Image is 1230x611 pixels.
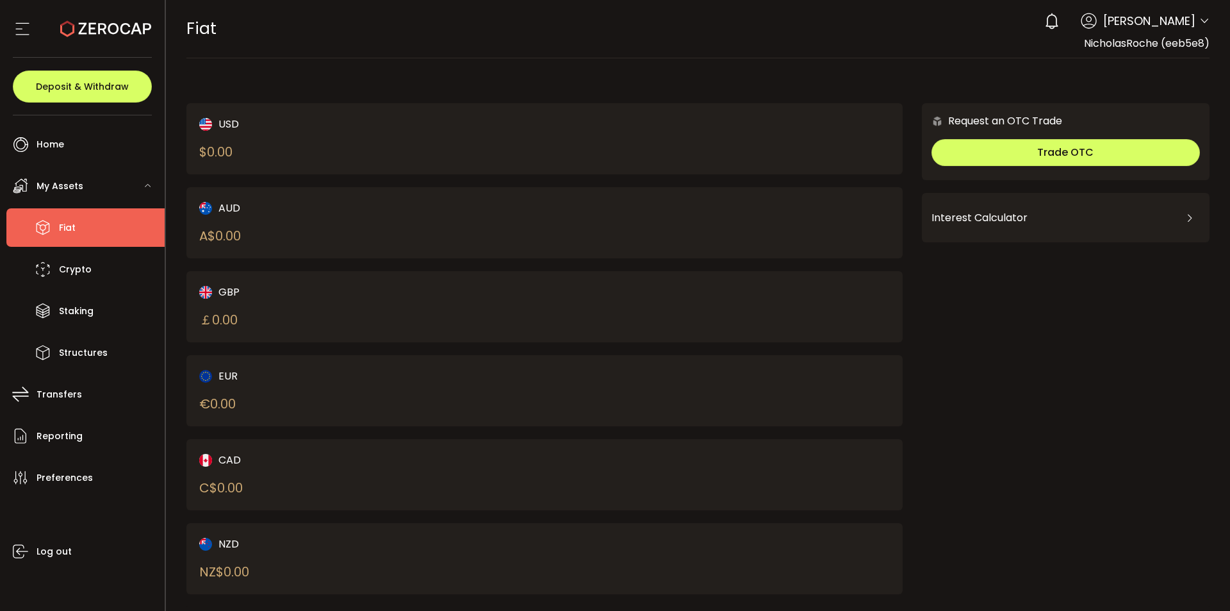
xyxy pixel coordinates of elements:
[37,385,82,404] span: Transfers
[199,202,212,215] img: aud_portfolio.svg
[1166,549,1230,611] iframe: Chat Widget
[59,344,108,362] span: Structures
[931,139,1200,166] button: Trade OTC
[199,478,243,498] div: C$ 0.00
[199,394,236,414] div: € 0.00
[1084,36,1209,51] span: NicholasRoche (eeb5e8)
[199,452,510,468] div: CAD
[199,368,510,384] div: EUR
[37,469,93,487] span: Preferences
[931,203,1200,233] div: Interest Calculator
[199,284,510,300] div: GBP
[931,115,943,127] img: 6nGpN7MZ9FLuBP83NiajKbTRY4UzlzQtBKtCrLLspmCkSvCZHBKvY3NxgQaT5JnOQREvtQ257bXeeSTueZfAPizblJ+Fe8JwA...
[186,17,217,40] span: Fiat
[199,370,212,383] img: eur_portfolio.svg
[59,260,92,279] span: Crypto
[199,454,212,467] img: cad_portfolio.svg
[199,562,249,582] div: NZ$ 0.00
[1037,145,1094,160] span: Trade OTC
[59,219,76,237] span: Fiat
[199,538,212,551] img: nzd_portfolio.svg
[37,135,64,154] span: Home
[199,286,212,299] img: gbp_portfolio.svg
[37,427,83,446] span: Reporting
[199,226,241,246] div: A$ 0.00
[199,310,238,330] div: ￡ 0.00
[37,542,72,561] span: Log out
[1103,12,1195,29] span: [PERSON_NAME]
[922,113,1062,129] div: Request an OTC Trade
[13,71,152,103] button: Deposit & Withdraw
[199,118,212,131] img: usd_portfolio.svg
[37,177,83,196] span: My Assets
[199,536,510,552] div: NZD
[199,116,510,132] div: USD
[59,302,94,321] span: Staking
[199,200,510,216] div: AUD
[199,142,233,162] div: $ 0.00
[36,82,129,91] span: Deposit & Withdraw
